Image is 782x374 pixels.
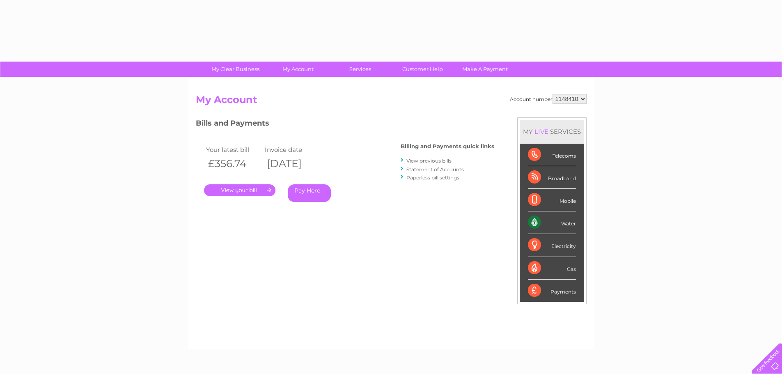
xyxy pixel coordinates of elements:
a: View previous bills [406,158,452,164]
h3: Bills and Payments [196,117,494,132]
div: Payments [528,280,576,302]
a: Make A Payment [451,62,519,77]
a: Pay Here [288,184,331,202]
div: Telecoms [528,144,576,166]
div: LIVE [533,128,550,135]
a: Statement of Accounts [406,166,464,172]
div: Water [528,211,576,234]
h2: My Account [196,94,587,110]
a: Services [326,62,394,77]
a: Customer Help [389,62,456,77]
h4: Billing and Payments quick links [401,143,494,149]
a: My Account [264,62,332,77]
div: Electricity [528,234,576,257]
th: [DATE] [263,155,322,172]
div: MY SERVICES [520,120,584,143]
a: My Clear Business [202,62,269,77]
td: Invoice date [263,144,322,155]
div: Mobile [528,189,576,211]
a: Paperless bill settings [406,174,459,181]
th: £356.74 [204,155,263,172]
div: Gas [528,257,576,280]
div: Account number [510,94,587,104]
a: . [204,184,275,196]
div: Broadband [528,166,576,189]
td: Your latest bill [204,144,263,155]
